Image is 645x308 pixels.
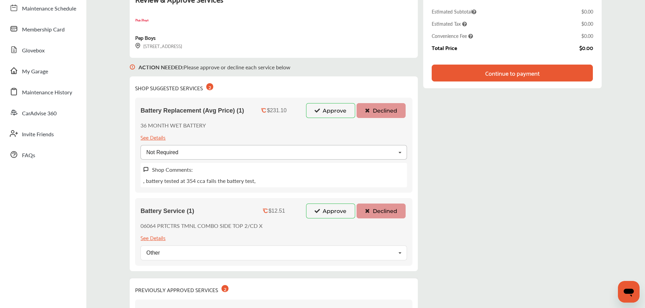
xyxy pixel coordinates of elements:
div: $0.00 [579,45,593,51]
div: Continue to payment [485,70,540,76]
span: Battery Service (1) [141,208,194,215]
div: See Details [141,233,166,242]
div: Other [146,250,160,256]
div: $0.00 [581,8,593,15]
div: $12.51 [268,208,285,214]
div: SHOP SUGGESTED SERVICES [135,82,213,92]
p: 36 MONTH WET BATTERY [141,121,206,129]
label: Shop Comments: [152,166,193,173]
button: Approve [306,204,355,218]
img: svg+xml;base64,PHN2ZyB3aWR0aD0iMTYiIGhlaWdodD0iMTciIHZpZXdCb3g9IjAgMCAxNiAxNyIgZmlsbD0ibm9uZSIgeG... [135,43,141,49]
button: Declined [357,204,406,218]
p: Please approve or decline each service below [138,63,291,71]
div: PREVIOUSLY APPROVED SERVICES [135,284,229,294]
span: Convenience Fee [432,32,473,39]
img: logo-pepboys.png [135,14,149,27]
span: My Garage [22,67,48,76]
a: Invite Friends [6,125,80,142]
span: Maintenance Schedule [22,4,76,13]
img: svg+xml;base64,PHN2ZyB3aWR0aD0iMTYiIGhlaWdodD0iMTciIHZpZXdCb3g9IjAgMCAxNiAxNyIgZmlsbD0ibm9uZSIgeG... [143,167,149,172]
a: My Garage [6,62,80,79]
div: [STREET_ADDRESS] [135,42,182,50]
a: Maintenance History [6,83,80,100]
div: See Details [141,133,166,142]
div: $0.00 [581,32,593,39]
span: Estimated Tax [432,20,467,27]
a: FAQs [6,146,80,163]
button: Declined [357,103,406,118]
span: Battery Replacement (Avg Price) (1) [141,107,244,114]
b: ACTION NEEDED : [138,63,184,71]
span: Glovebox [22,46,45,55]
div: $0.00 [581,20,593,27]
p: , battery tested at 354 cca fails the battery test, [143,177,256,185]
div: Total Price [432,45,457,51]
span: Estimated Subtotal [432,8,476,15]
span: FAQs [22,151,35,160]
a: CarAdvise 360 [6,104,80,121]
a: Membership Card [6,20,80,38]
a: Glovebox [6,41,80,58]
div: Not Required [146,150,178,155]
div: 2 [206,83,213,90]
span: Maintenance History [22,88,72,97]
div: 2 [221,285,229,292]
div: Pep Boys [135,33,155,42]
p: 06064 PRTCTRS TMNL COMBO SIDE TOP 2/CD X [141,222,262,230]
span: Membership Card [22,25,65,34]
div: $231.10 [267,108,286,114]
button: Approve [306,103,355,118]
iframe: Button to launch messaging window [618,281,640,303]
span: Invite Friends [22,130,54,139]
span: CarAdvise 360 [22,109,57,118]
img: svg+xml;base64,PHN2ZyB3aWR0aD0iMTYiIGhlaWdodD0iMTciIHZpZXdCb3g9IjAgMCAxNiAxNyIgZmlsbD0ibm9uZSIgeG... [130,58,135,76]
